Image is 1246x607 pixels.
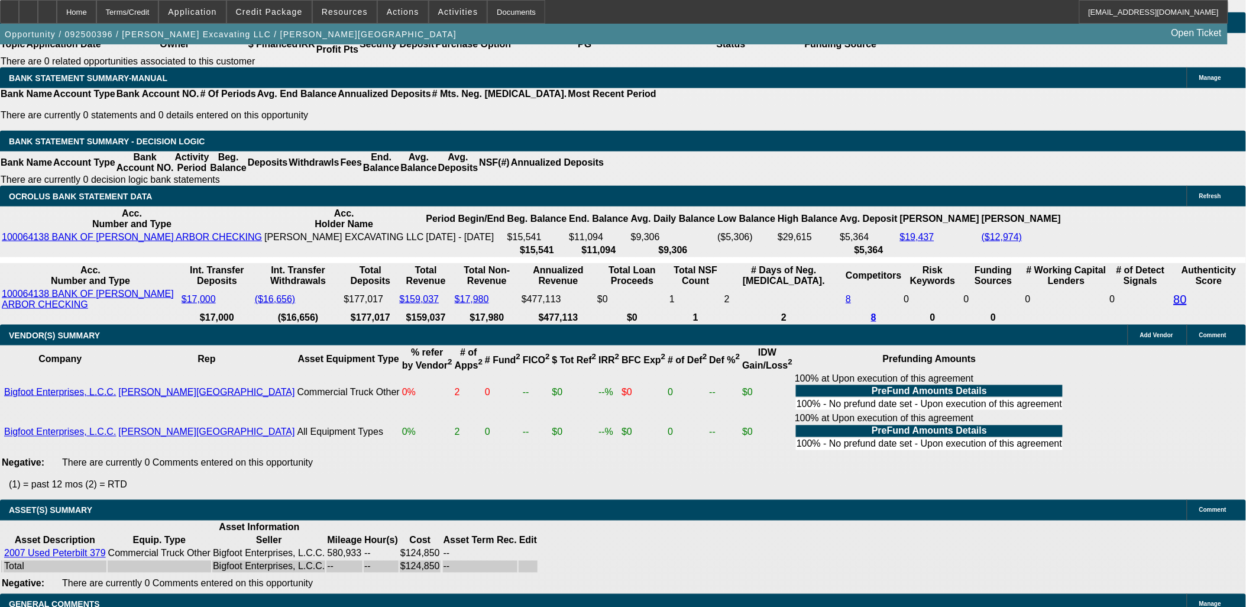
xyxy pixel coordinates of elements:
[669,264,723,287] th: Sum of the Total NSF Count and Total Overdraft Fee Count from Ocrolus
[568,231,629,243] td: $11,094
[777,231,838,243] td: $29,615
[796,438,1063,450] td: 100% - No prefund date set - Upon execution of this agreement
[337,88,431,100] th: Annualized Deposits
[742,413,793,452] td: $0
[1199,193,1221,199] span: Refresh
[840,208,898,230] th: Avg. Deposit
[658,33,804,56] th: Status
[840,244,898,256] th: $5,364
[326,561,363,573] td: --
[736,353,740,361] sup: 2
[597,264,668,287] th: Total Loan Proceeds
[568,244,629,256] th: $11,094
[429,1,487,23] button: Activities
[4,548,106,558] a: 2007 Used Peterbilt 379
[872,426,987,436] b: PreFund Amounts Details
[4,561,106,572] div: Total
[255,294,296,304] a: ($16,656)
[455,294,489,304] a: $17,980
[9,192,152,201] span: OCROLUS BANK STATEMENT DATA
[777,208,838,230] th: High Balance
[510,151,604,174] th: Annualized Deposits
[795,373,1064,411] div: 100% at Upon execution of this agreement
[62,579,313,589] span: There are currently 0 Comments entered on this opportunity
[343,288,397,311] td: $177,017
[871,312,876,322] a: 8
[522,413,551,452] td: --
[796,398,1063,410] td: 100% - No prefund date set - Upon execution of this agreement
[484,413,521,452] td: 0
[795,414,1064,451] div: 100% at Upon execution of this agreement
[378,1,428,23] button: Actions
[710,355,740,365] b: Def %
[402,373,453,412] td: 0%
[1109,288,1172,311] td: 0
[552,373,597,412] td: $0
[438,7,478,17] span: Activities
[2,232,262,242] a: 100064138 BANK OF [PERSON_NAME] ARBOR CHECKING
[38,354,82,364] b: Company
[846,294,851,304] a: 8
[615,353,619,361] sup: 2
[454,264,520,287] th: Total Non-Revenue
[4,387,116,397] a: Bigfoot Enterprises, L.C.C.
[1199,332,1226,338] span: Comment
[288,151,339,174] th: Withdrawls
[400,294,439,304] a: $159,037
[454,312,520,324] th: $17,980
[9,73,167,83] span: BANK STATEMENT SUMMARY-MANUAL
[717,231,776,243] td: ($5,306)
[724,288,844,311] td: 2
[454,373,483,412] td: 2
[1,264,180,287] th: Acc. Number and Type
[322,7,368,17] span: Resources
[598,373,620,412] td: --%
[448,358,452,367] sup: 2
[340,151,363,174] th: Fees
[717,208,776,230] th: Low Balance
[443,548,517,560] td: --
[297,413,400,452] td: All Equipment Types
[669,288,723,311] td: 1
[724,312,844,324] th: 2
[444,535,517,545] b: Asset Term Rec.
[484,373,521,412] td: 0
[443,561,517,573] td: --
[236,7,303,17] span: Credit Package
[257,88,338,100] th: Avg. End Balance
[343,264,397,287] th: Total Deposits
[523,355,550,365] b: FICO
[1,110,656,121] p: There are currently 0 statements and 0 details entered on this opportunity
[108,535,211,547] th: Equip. Type
[182,294,216,304] a: $17,000
[1174,293,1187,306] a: 80
[724,264,844,287] th: # Days of Neg. [MEDICAL_DATA].
[516,353,520,361] sup: 2
[597,288,668,311] td: $0
[709,413,741,452] td: --
[168,7,216,17] span: Application
[667,413,707,452] td: 0
[669,312,723,324] th: 1
[9,506,92,515] span: ASSET(S) SUMMARY
[2,289,174,309] a: 100064138 BANK OF [PERSON_NAME] ARBOR CHECKING
[598,413,620,452] td: --%
[883,354,976,364] b: Prefunding Amounts
[326,548,363,560] td: 580,933
[5,30,457,39] span: Opportunity / 092500396 / [PERSON_NAME] Excavating LLC / [PERSON_NAME][GEOGRAPHIC_DATA]
[519,535,538,547] th: Edit
[254,312,342,324] th: ($16,656)
[219,522,299,532] b: Asset Information
[399,264,453,287] th: Total Revenue
[703,353,707,361] sup: 2
[410,535,431,545] b: Cost
[552,413,597,452] td: $0
[630,208,716,230] th: Avg. Daily Balance
[904,264,962,287] th: Risk Keywords
[400,151,437,174] th: Avg. Balance
[1025,264,1108,287] th: # Working Capital Lenders
[568,88,657,100] th: Most Recent Period
[400,548,441,560] td: $124,850
[804,33,878,56] th: Funding Source
[116,88,200,100] th: Bank Account NO.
